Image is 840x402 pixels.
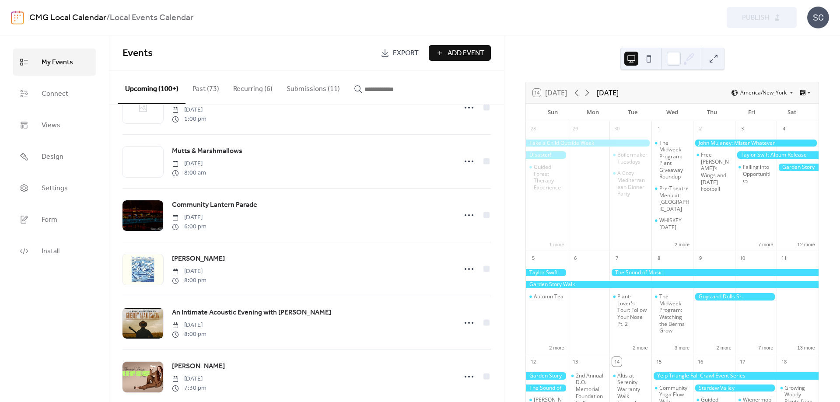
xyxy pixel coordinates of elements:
div: Guided Forest Therapy Experience [526,164,568,191]
span: Add Event [448,48,484,59]
span: [DATE] [172,267,206,276]
div: Boilermaker Tuesdays [609,151,651,165]
div: Autumn Tea [526,293,568,300]
div: Free [PERSON_NAME]’s Wings and [DATE] Football [701,151,731,192]
div: Pre-Theatre Menu at Alley Twenty Six [651,185,693,212]
div: Wed [652,104,692,121]
div: 8 [654,254,664,263]
div: A Cozy Mediterranean Dinner Party [609,170,651,197]
button: 2 more [671,240,693,248]
div: Plant-Lover's Tour: Follow Your Nose Pt. 2 [617,293,648,327]
a: Install [13,238,96,265]
a: Export [374,45,425,61]
a: My Events [13,49,96,76]
span: Events [122,44,153,63]
div: Stardew Valley [693,385,777,392]
div: Tue [612,104,652,121]
div: 30 [612,124,622,134]
span: [PERSON_NAME] [172,254,225,264]
div: 29 [570,124,580,134]
div: 28 [528,124,538,134]
a: Form [13,206,96,233]
div: Boilermaker Tuesdays [617,151,648,165]
div: 6 [570,254,580,263]
div: The Sound of Music [609,269,819,276]
button: 7 more [755,343,777,351]
div: Taylor Swift Album Release Celebration [735,151,819,159]
div: 5 [528,254,538,263]
a: Connect [13,80,96,107]
span: Form [42,213,57,227]
button: Upcoming (100+) [118,71,185,104]
button: 7 more [755,240,777,248]
span: Views [42,119,60,133]
a: [PERSON_NAME] [172,253,225,265]
div: The Midweek Program: Plant Giveaway Roundup [659,140,690,181]
div: Falling into Opportunities [735,164,777,184]
div: Garden Story Walk [526,372,568,380]
div: WHISKEY WEDNESDAY [651,217,693,231]
span: Export [393,48,419,59]
span: Design [42,150,63,164]
b: Local Events Calendar [110,10,193,26]
div: Falling into Opportunities [743,164,773,184]
span: Install [42,245,59,259]
div: 16 [696,357,705,367]
a: An Intimate Acoustic Evening with [PERSON_NAME] [172,307,331,318]
button: 2 more [546,343,567,351]
div: Garden Story Walk [526,281,819,288]
div: The Midweek Program: Watching the Berms Grow [659,293,690,334]
div: The Midweek Program: Watching the Berms Grow [651,293,693,334]
button: 13 more [794,343,819,351]
div: Fri [732,104,772,121]
a: Design [13,143,96,170]
div: 1 [654,124,664,134]
button: Past (73) [185,71,226,103]
span: America/New_York [740,90,787,95]
button: 1 more [546,240,567,248]
span: 7:30 pm [172,384,206,393]
div: Autumn Tea [534,293,563,300]
span: Settings [42,182,68,196]
a: Views [13,112,96,139]
div: Taylor Swift Album Release Celebration [526,269,568,276]
a: [PERSON_NAME] [172,361,225,372]
div: 7 [612,254,622,263]
div: Sun [533,104,573,121]
span: [DATE] [172,321,206,330]
div: Disaster! [526,151,568,159]
div: 18 [779,357,789,367]
div: 9 [696,254,705,263]
a: CMG Local Calendar [29,10,106,26]
b: / [106,10,110,26]
span: [DATE] [172,213,206,222]
a: Mutts & Marshmallows [172,146,242,157]
div: WHISKEY [DATE] [659,217,690,231]
span: My Events [42,56,73,70]
div: Plant-Lover's Tour: Follow Your Nose Pt. 2 [609,293,651,327]
img: logo [11,10,24,24]
div: [DATE] [597,87,619,98]
span: Connect [42,87,68,101]
button: 12 more [794,240,819,248]
div: Pre-Theatre Menu at [GEOGRAPHIC_DATA] [659,185,690,212]
div: John Mulaney: Mister Whatever [693,140,819,147]
button: 2 more [629,343,651,351]
div: 13 [570,357,580,367]
div: 15 [654,357,664,367]
div: Garden Story Walk [777,164,819,171]
span: 8:00 am [172,168,206,178]
a: Community Lantern Parade [172,199,257,211]
div: 17 [738,357,747,367]
a: Settings [13,175,96,202]
button: Submissions (11) [280,71,347,103]
div: 3 [738,124,747,134]
div: SC [807,7,829,28]
div: 4 [779,124,789,134]
div: Mon [573,104,612,121]
div: 14 [612,357,622,367]
a: Add Event [429,45,491,61]
div: Guys and Dolls Sr. [693,293,777,301]
div: Guided Forest Therapy Experience [534,164,564,191]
